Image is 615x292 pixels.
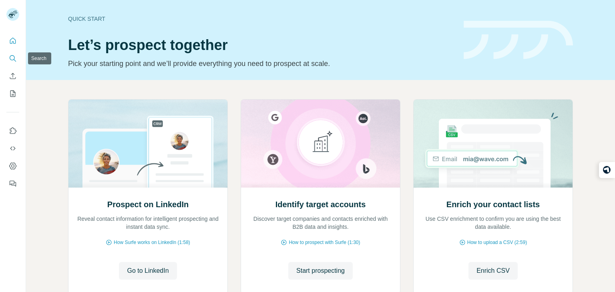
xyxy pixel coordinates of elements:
span: Start prospecting [296,266,345,276]
button: Start prospecting [288,262,353,280]
button: Go to LinkedIn [119,262,177,280]
img: banner [464,21,573,60]
h2: Prospect on LinkedIn [107,199,189,210]
button: Quick start [6,34,19,48]
img: Identify target accounts [241,100,400,188]
button: My lists [6,86,19,101]
button: Search [6,51,19,66]
button: Use Surfe on LinkedIn [6,124,19,138]
h2: Enrich your contact lists [446,199,540,210]
img: Enrich your contact lists [413,100,573,188]
p: Discover target companies and contacts enriched with B2B data and insights. [249,215,392,231]
p: Use CSV enrichment to confirm you are using the best data available. [422,215,565,231]
span: Go to LinkedIn [127,266,169,276]
span: Enrich CSV [476,266,510,276]
p: Reveal contact information for intelligent prospecting and instant data sync. [76,215,219,231]
h2: Identify target accounts [275,199,366,210]
div: Quick start [68,15,454,23]
span: How to upload a CSV (2:59) [467,239,527,246]
button: Feedback [6,176,19,191]
span: How Surfe works on LinkedIn (1:58) [114,239,190,246]
h1: Let’s prospect together [68,37,454,53]
span: How to prospect with Surfe (1:30) [289,239,360,246]
img: Prospect on LinkedIn [68,100,228,188]
p: Pick your starting point and we’ll provide everything you need to prospect at scale. [68,58,454,69]
button: Enrich CSV [468,262,518,280]
button: Enrich CSV [6,69,19,83]
button: Use Surfe API [6,141,19,156]
button: Dashboard [6,159,19,173]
